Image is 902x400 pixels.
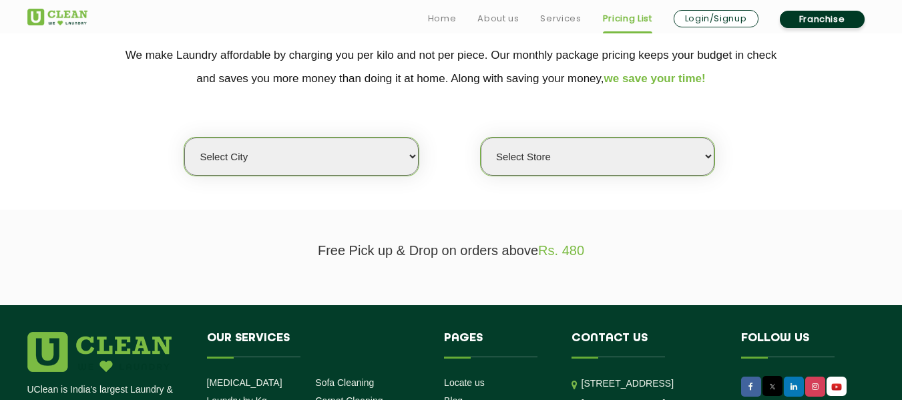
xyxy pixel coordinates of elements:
[444,332,551,357] h4: Pages
[780,11,865,28] a: Franchise
[538,243,584,258] span: Rs. 480
[603,11,652,27] a: Pricing List
[315,377,374,388] a: Sofa Cleaning
[428,11,457,27] a: Home
[572,332,721,357] h4: Contact us
[27,43,875,90] p: We make Laundry affordable by charging you per kilo and not per piece. Our monthly package pricin...
[27,332,172,372] img: logo.png
[741,332,859,357] h4: Follow us
[27,243,875,258] p: Free Pick up & Drop on orders above
[27,9,87,25] img: UClean Laundry and Dry Cleaning
[674,10,758,27] a: Login/Signup
[828,380,845,394] img: UClean Laundry and Dry Cleaning
[444,377,485,388] a: Locate us
[582,376,721,391] p: [STREET_ADDRESS]
[207,377,282,388] a: [MEDICAL_DATA]
[207,332,425,357] h4: Our Services
[540,11,581,27] a: Services
[604,72,706,85] span: we save your time!
[477,11,519,27] a: About us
